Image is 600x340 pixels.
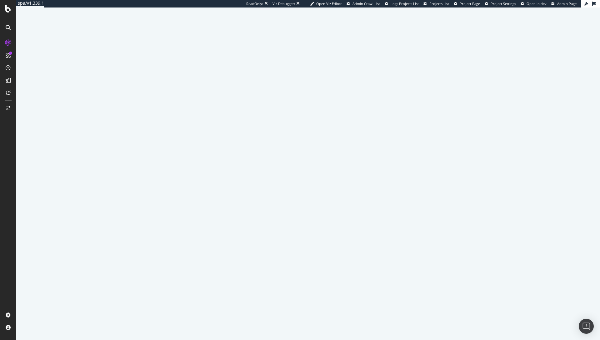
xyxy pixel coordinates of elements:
[347,1,380,6] a: Admin Crawl List
[527,1,547,6] span: Open in dev
[316,1,342,6] span: Open Viz Editor
[310,1,342,6] a: Open Viz Editor
[579,319,594,334] div: Open Intercom Messenger
[454,1,480,6] a: Project Page
[391,1,419,6] span: Logs Projects List
[385,1,419,6] a: Logs Projects List
[246,1,263,6] div: ReadOnly:
[423,1,449,6] a: Projects List
[557,1,577,6] span: Admin Page
[429,1,449,6] span: Projects List
[551,1,577,6] a: Admin Page
[491,1,516,6] span: Project Settings
[352,1,380,6] span: Admin Crawl List
[485,1,516,6] a: Project Settings
[460,1,480,6] span: Project Page
[521,1,547,6] a: Open in dev
[272,1,295,6] div: Viz Debugger:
